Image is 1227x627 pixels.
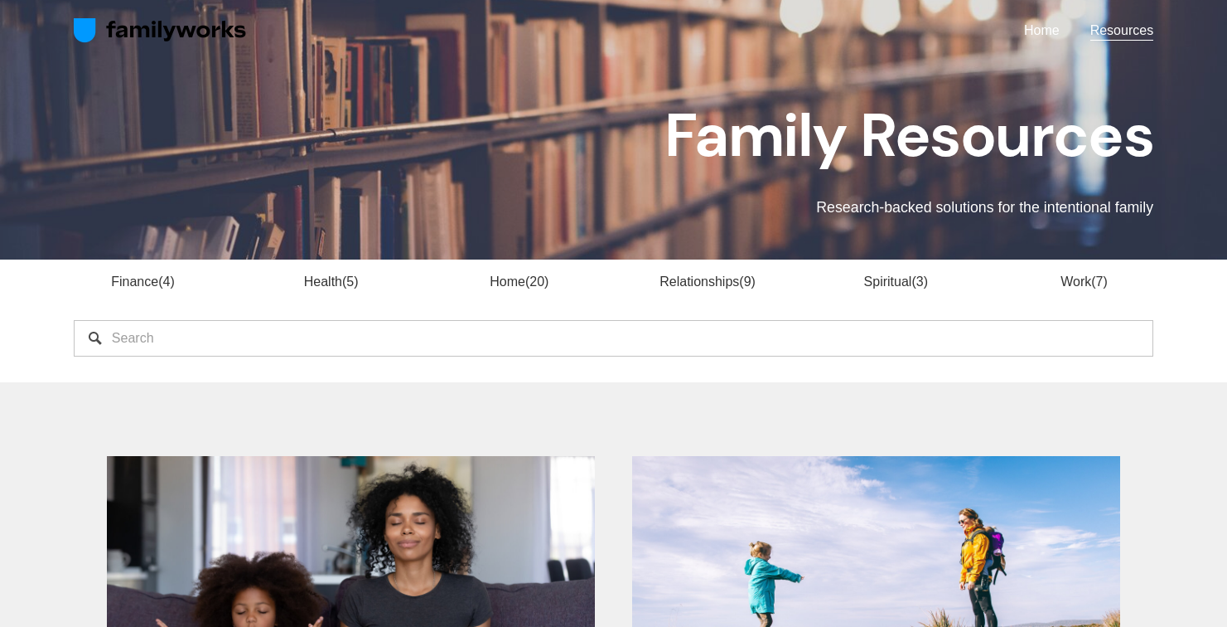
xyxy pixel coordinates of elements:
[1091,275,1108,289] span: 7
[74,17,247,44] img: FamilyWorks
[739,275,756,289] span: 9
[1024,19,1060,41] a: Home
[1060,275,1108,289] a: Work7
[342,275,359,289] span: 5
[1090,19,1153,41] a: Resources
[525,275,548,289] span: 20
[111,275,174,289] a: Finance4
[304,275,359,289] a: Health5
[158,275,175,289] span: 4
[864,275,928,289] a: Spiritual3
[74,320,1153,357] input: Search
[344,197,1153,219] p: Research-backed solutions for the intentional family
[659,275,756,289] a: Relationships9
[490,275,548,289] a: Home20
[344,102,1153,171] h1: Family Resources
[911,275,928,289] span: 3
